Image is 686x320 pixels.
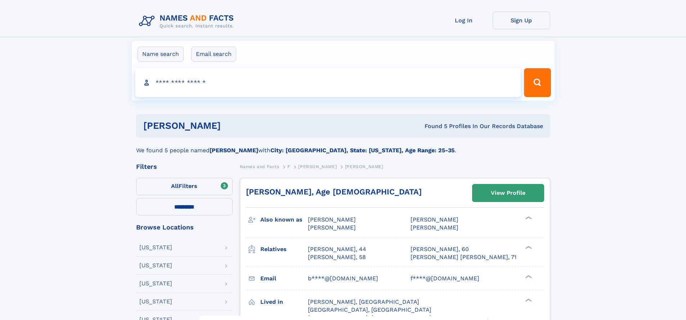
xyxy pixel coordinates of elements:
[308,224,356,231] span: [PERSON_NAME]
[240,162,279,171] a: Names and Facts
[287,162,290,171] a: F
[136,163,233,170] div: Filters
[298,164,337,169] span: [PERSON_NAME]
[493,12,550,29] a: Sign Up
[524,245,532,250] div: ❯
[171,183,179,189] span: All
[323,122,543,130] div: Found 5 Profiles In Our Records Database
[139,263,172,268] div: [US_STATE]
[143,121,323,130] h1: [PERSON_NAME]
[411,224,458,231] span: [PERSON_NAME]
[435,12,493,29] a: Log In
[411,245,469,253] a: [PERSON_NAME], 60
[139,245,172,250] div: [US_STATE]
[524,216,532,220] div: ❯
[491,185,525,201] div: View Profile
[524,298,532,302] div: ❯
[524,274,532,279] div: ❯
[270,147,454,154] b: City: [GEOGRAPHIC_DATA], State: [US_STATE], Age Range: 25-35
[260,243,308,255] h3: Relatives
[472,184,544,202] a: View Profile
[524,68,551,97] button: Search Button
[135,68,521,97] input: search input
[136,137,550,155] div: We found 5 people named with .
[308,306,431,313] span: [GEOGRAPHIC_DATA], [GEOGRAPHIC_DATA]
[287,164,290,169] span: F
[260,214,308,226] h3: Also known as
[246,187,422,196] a: [PERSON_NAME], Age [DEMOGRAPHIC_DATA]
[136,178,233,195] label: Filters
[411,253,516,261] a: [PERSON_NAME] [PERSON_NAME], 71
[210,147,258,154] b: [PERSON_NAME]
[260,272,308,285] h3: Email
[260,296,308,308] h3: Lived in
[136,224,233,231] div: Browse Locations
[308,253,366,261] a: [PERSON_NAME], 58
[411,216,458,223] span: [PERSON_NAME]
[138,47,184,62] label: Name search
[298,162,337,171] a: [PERSON_NAME]
[191,47,236,62] label: Email search
[139,281,172,286] div: [US_STATE]
[345,164,384,169] span: [PERSON_NAME]
[308,245,366,253] a: [PERSON_NAME], 44
[136,12,240,31] img: Logo Names and Facts
[139,299,172,304] div: [US_STATE]
[308,216,356,223] span: [PERSON_NAME]
[308,298,419,305] span: [PERSON_NAME], [GEOGRAPHIC_DATA]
